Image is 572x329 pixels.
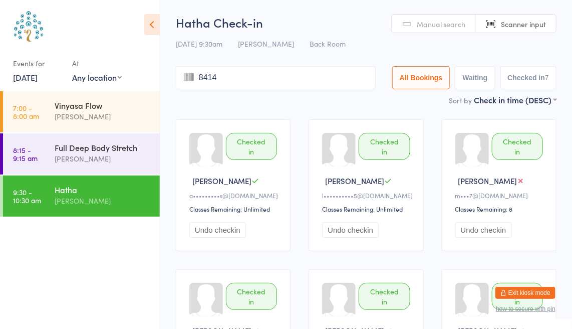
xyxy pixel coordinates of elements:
div: [PERSON_NAME] [55,195,151,207]
time: 8:15 - 9:15 am [13,146,38,162]
div: Events for [13,55,62,72]
input: Search [176,66,376,89]
div: Checked in [492,133,543,160]
div: At [72,55,122,72]
div: [PERSON_NAME] [55,153,151,164]
div: a•••••••••s@[DOMAIN_NAME] [189,191,280,200]
div: Checked in [226,133,277,160]
button: Undo checkin [455,222,512,238]
div: Classes Remaining: 8 [455,205,546,213]
div: Checked in [226,283,277,310]
div: m•••7@[DOMAIN_NAME] [455,191,546,200]
button: Waiting [455,66,495,89]
div: l••••••••••5@[DOMAIN_NAME] [322,191,413,200]
span: [PERSON_NAME] [238,39,294,49]
div: [PERSON_NAME] [55,111,151,122]
button: Checked in7 [500,66,557,89]
div: Any location [72,72,122,83]
button: how to secure with pin [496,305,555,312]
span: Manual search [417,19,465,29]
time: 7:00 - 8:00 am [13,104,39,120]
div: Classes Remaining: Unlimited [322,205,413,213]
img: Australian School of Meditation & Yoga [10,8,48,45]
time: 9:30 - 10:30 am [13,188,41,204]
div: Hatha [55,184,151,195]
span: [PERSON_NAME] [458,176,517,186]
div: Full Deep Body Stretch [55,142,151,153]
button: Undo checkin [189,222,246,238]
button: Undo checkin [322,222,379,238]
button: All Bookings [392,66,450,89]
span: Scanner input [501,19,546,29]
div: Vinyasa Flow [55,100,151,111]
label: Sort by [449,95,472,105]
div: Classes Remaining: Unlimited [189,205,280,213]
span: [DATE] 9:30am [176,39,222,49]
div: 7 [545,74,549,82]
div: Checked in [359,283,410,310]
span: [PERSON_NAME] [192,176,251,186]
a: 8:15 -9:15 amFull Deep Body Stretch[PERSON_NAME] [3,133,160,175]
span: Back Room [310,39,346,49]
div: Check in time (DESC) [474,94,556,105]
a: 9:30 -10:30 amHatha[PERSON_NAME] [3,176,160,217]
div: Checked in [359,133,410,160]
h2: Hatha Check-in [176,14,556,31]
a: 7:00 -8:00 amVinyasa Flow[PERSON_NAME] [3,91,160,132]
span: [PERSON_NAME] [325,176,384,186]
button: Exit kiosk mode [495,287,555,299]
div: Checked in [492,283,543,310]
a: [DATE] [13,72,38,83]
